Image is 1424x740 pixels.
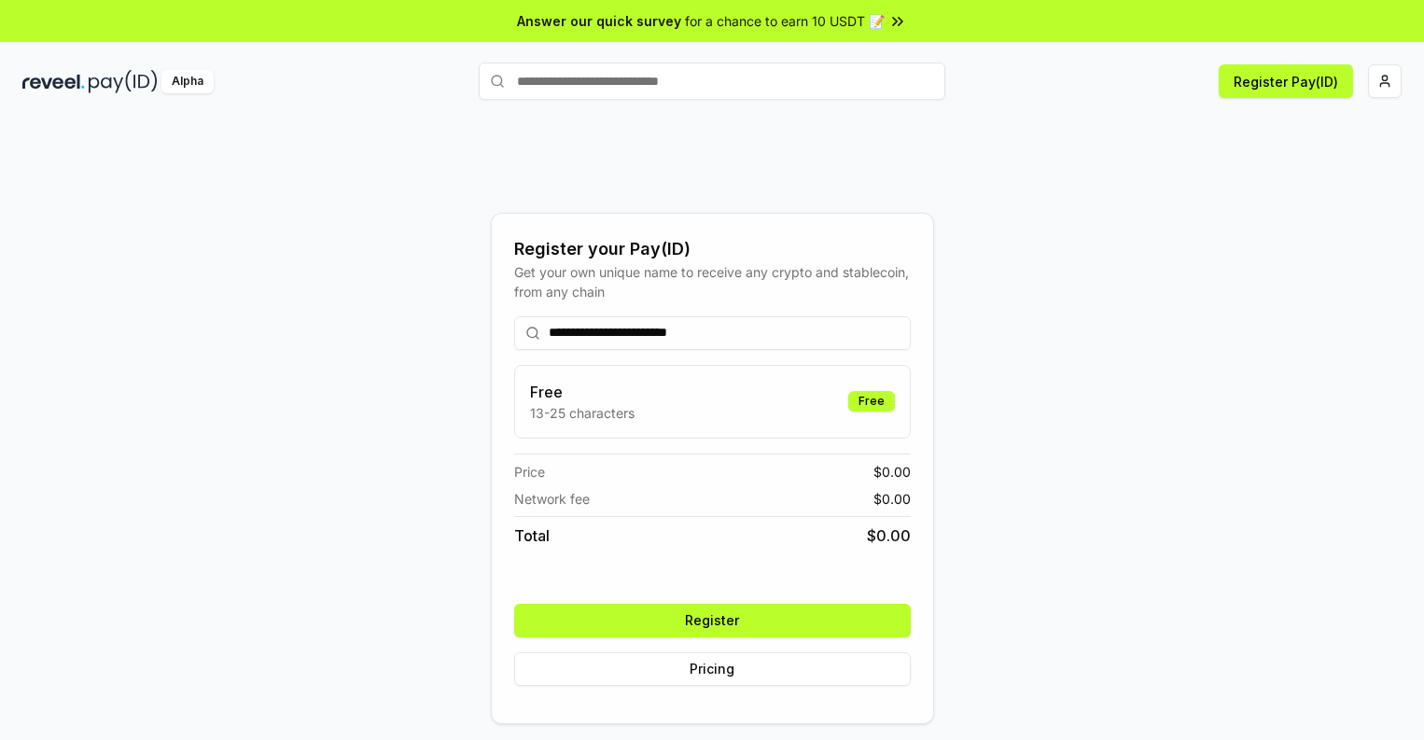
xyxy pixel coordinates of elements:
[514,489,590,509] span: Network fee
[514,604,911,637] button: Register
[514,236,911,262] div: Register your Pay(ID)
[873,462,911,482] span: $ 0.00
[685,11,885,31] span: for a chance to earn 10 USDT 📝
[848,391,895,412] div: Free
[22,70,85,93] img: reveel_dark
[514,524,550,547] span: Total
[89,70,158,93] img: pay_id
[514,652,911,686] button: Pricing
[514,262,911,301] div: Get your own unique name to receive any crypto and stablecoin, from any chain
[1219,64,1353,98] button: Register Pay(ID)
[530,403,635,423] p: 13-25 characters
[873,489,911,509] span: $ 0.00
[517,11,681,31] span: Answer our quick survey
[530,381,635,403] h3: Free
[867,524,911,547] span: $ 0.00
[514,462,545,482] span: Price
[161,70,214,93] div: Alpha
